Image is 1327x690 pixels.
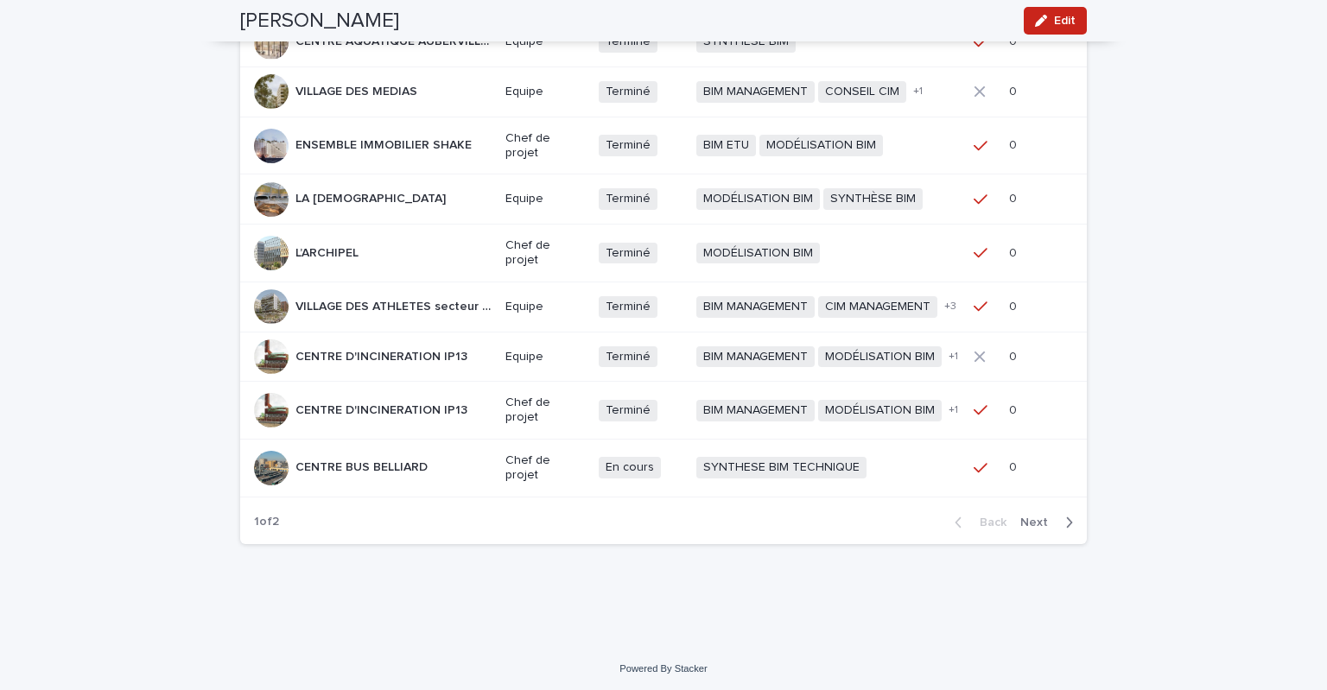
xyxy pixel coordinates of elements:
[599,400,657,421] span: Terminé
[240,174,1087,225] tr: LA [DEMOGRAPHIC_DATA]LA [DEMOGRAPHIC_DATA] EquipeTerminéMODÉLISATION BIMSYNTHÈSE BIM00
[295,296,495,314] p: VILLAGE DES ATHLETES secteur D1
[696,296,815,318] span: BIM MANAGEMENT
[599,81,657,103] span: Terminé
[240,382,1087,440] tr: CENTRE D'INCINERATION IP13CENTRE D'INCINERATION IP13 Chef de projetTerminéBIM MANAGEMENTMODÉLISAT...
[1024,7,1087,35] button: Edit
[505,350,585,364] p: Equipe
[1009,296,1020,314] p: 0
[949,405,958,415] span: + 1
[505,131,585,161] p: Chef de projet
[295,188,449,206] p: LA [DEMOGRAPHIC_DATA]
[1013,515,1087,530] button: Next
[696,346,815,368] span: BIM MANAGEMENT
[1009,457,1020,475] p: 0
[505,396,585,425] p: Chef de projet
[1009,243,1020,261] p: 0
[941,515,1013,530] button: Back
[818,81,906,103] span: CONSEIL CIM
[505,238,585,268] p: Chef de projet
[949,351,958,362] span: + 1
[240,332,1087,382] tr: CENTRE D'INCINERATION IP13CENTRE D'INCINERATION IP13 EquipeTerminéBIM MANAGEMENTMODÉLISATION BIM+100
[240,9,399,34] h2: [PERSON_NAME]
[240,439,1087,497] tr: CENTRE BUS BELLIARDCENTRE BUS BELLIARD Chef de projetEn coursSYNTHESE BIM TECHNIQUE00
[696,135,756,156] span: BIM ETU
[1009,346,1020,364] p: 0
[1009,135,1020,153] p: 0
[818,296,937,318] span: CIM MANAGEMENT
[505,300,585,314] p: Equipe
[505,85,585,99] p: Equipe
[944,301,956,312] span: + 3
[295,457,431,475] p: CENTRE BUS BELLIARD
[913,86,923,97] span: + 1
[696,188,820,210] span: MODÉLISATION BIM
[240,66,1087,117] tr: VILLAGE DES MEDIASVILLAGE DES MEDIAS EquipeTerminéBIM MANAGEMENTCONSEIL CIM+100
[240,17,1087,67] tr: CENTRE AQUATIQUE AUBERVILLIERSCENTRE AQUATIQUE AUBERVILLIERS EquipeTerminéSYNTHÈSE BIM00
[505,453,585,483] p: Chef de projet
[696,400,815,421] span: BIM MANAGEMENT
[240,117,1087,174] tr: ENSEMBLE IMMOBILIER SHAKEENSEMBLE IMMOBILIER SHAKE Chef de projetTerminéBIM ETUMODÉLISATION BIM00
[818,400,942,421] span: MODÉLISATION BIM
[599,457,661,478] span: En cours
[1009,188,1020,206] p: 0
[505,35,585,49] p: Equipe
[1009,400,1020,418] p: 0
[619,663,707,674] a: Powered By Stacker
[240,501,293,543] p: 1 of 2
[599,346,657,368] span: Terminé
[240,225,1087,282] tr: L’ARCHIPELL’ARCHIPEL Chef de projetTerminéMODÉLISATION BIM00
[295,346,471,364] p: CENTRE D'INCINERATION IP13
[696,81,815,103] span: BIM MANAGEMENT
[818,346,942,368] span: MODÉLISATION BIM
[505,192,585,206] p: Equipe
[823,188,923,210] span: SYNTHÈSE BIM
[295,400,471,418] p: CENTRE D'INCINERATION IP13
[240,282,1087,332] tr: VILLAGE DES ATHLETES secteur D1VILLAGE DES ATHLETES secteur D1 EquipeTerminéBIM MANAGEMENTCIM MAN...
[295,81,421,99] p: VILLAGE DES MEDIAS
[696,457,867,478] span: SYNTHESE BIM TECHNIQUE
[1009,81,1020,99] p: 0
[599,296,657,318] span: Terminé
[599,188,657,210] span: Terminé
[1020,516,1058,529] span: Next
[969,516,1006,529] span: Back
[696,243,820,264] span: MODÉLISATION BIM
[599,31,657,53] span: Terminé
[599,135,657,156] span: Terminé
[599,243,657,264] span: Terminé
[1054,15,1076,27] span: Edit
[759,135,883,156] span: MODÉLISATION BIM
[696,31,796,53] span: SYNTHÈSE BIM
[295,135,475,153] p: ENSEMBLE IMMOBILIER SHAKE
[295,243,362,261] p: L’ARCHIPEL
